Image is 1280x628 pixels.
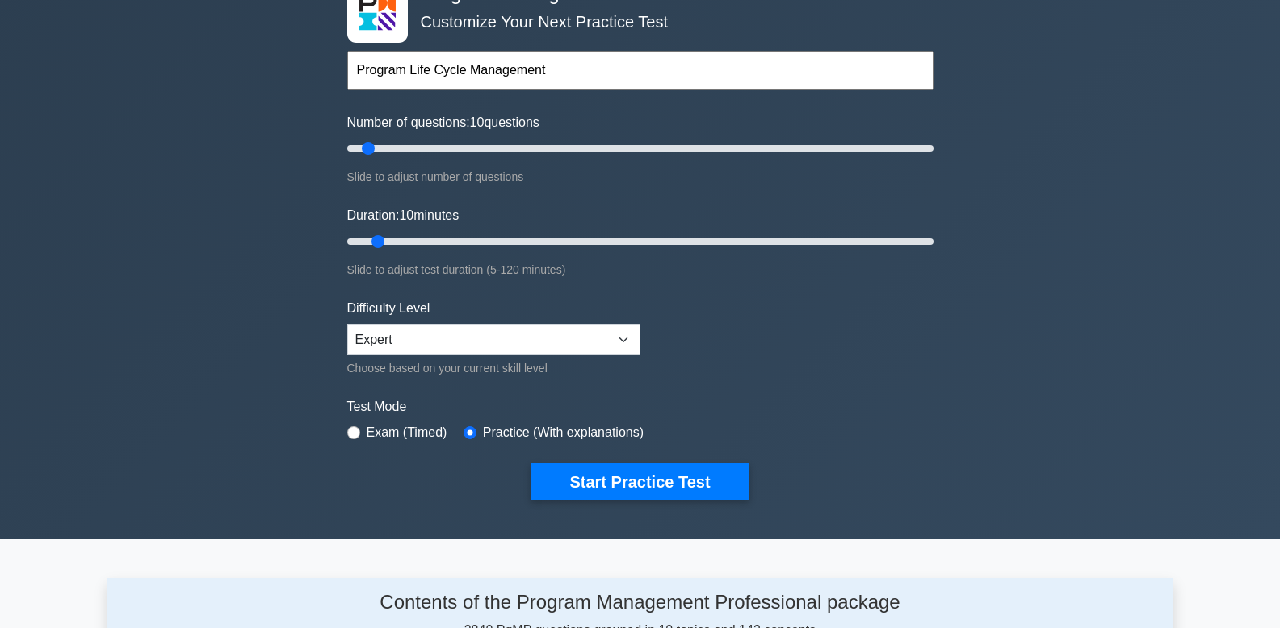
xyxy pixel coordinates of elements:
[347,299,430,318] label: Difficulty Level
[347,260,934,279] div: Slide to adjust test duration (5-120 minutes)
[347,167,934,186] div: Slide to adjust number of questions
[483,423,644,442] label: Practice (With explanations)
[367,423,447,442] label: Exam (Timed)
[260,591,1021,614] h4: Contents of the Program Management Professional package
[347,206,460,225] label: Duration: minutes
[347,397,934,417] label: Test Mode
[531,463,749,500] button: Start Practice Test
[347,358,640,378] div: Choose based on your current skill level
[470,115,485,129] span: 10
[347,113,539,132] label: Number of questions: questions
[347,51,934,90] input: Start typing to filter on topic or concept...
[399,208,413,222] span: 10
